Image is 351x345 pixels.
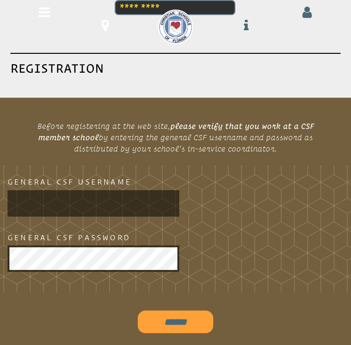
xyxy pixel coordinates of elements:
[8,232,343,244] h3: General CSF Password
[10,53,341,83] h1: Registration
[38,122,314,142] b: please verify that you work at a CSF member school
[8,176,343,188] h3: General CSF Username
[158,9,193,44] img: csf-logo-web-colors.png
[21,117,330,158] p: Before registering at the web site, by entering the general CSF username and password as distribu...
